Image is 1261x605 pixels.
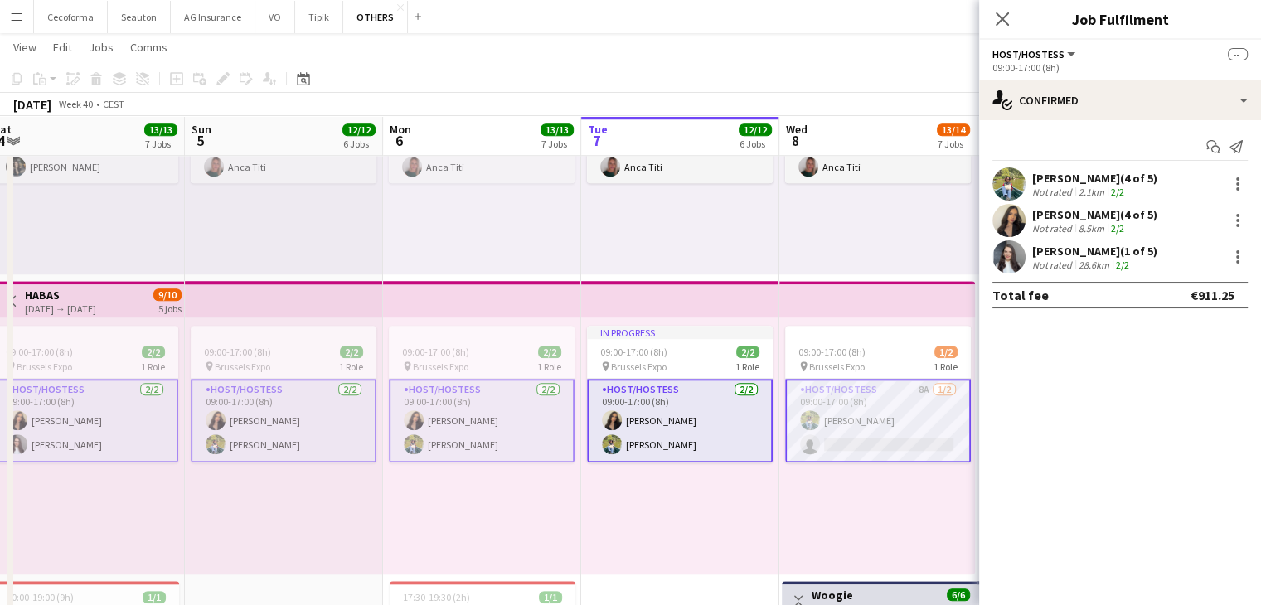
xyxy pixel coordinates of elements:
[343,1,408,33] button: OTHERS
[539,591,562,603] span: 1/1
[736,346,759,358] span: 2/2
[979,80,1261,120] div: Confirmed
[153,288,182,301] span: 9/10
[142,346,165,358] span: 2/2
[785,379,971,462] app-card-role: Host/Hostess8A1/209:00-17:00 (8h)[PERSON_NAME]
[947,588,970,601] span: 6/6
[1032,171,1157,186] div: [PERSON_NAME] (4 of 5)
[46,36,79,58] a: Edit
[1228,48,1248,60] span: --
[587,326,773,462] app-job-card: In progress09:00-17:00 (8h)2/2 Brussels Expo1 RoleHost/Hostess2/209:00-17:00 (8h)[PERSON_NAME][PE...
[403,591,470,603] span: 17:30-19:30 (2h)
[130,40,167,55] span: Comms
[740,138,771,150] div: 6 Jobs
[124,36,174,58] a: Comms
[34,1,108,33] button: Cecoforma
[992,48,1078,60] button: Host/Hostess
[144,123,177,136] span: 13/13
[1075,259,1113,271] div: 28.6km
[938,138,969,150] div: 7 Jobs
[798,346,866,358] span: 09:00-17:00 (8h)
[191,326,376,462] app-job-card: 09:00-17:00 (8h)2/2 Brussels Expo1 RoleHost/Hostess2/209:00-17:00 (8h)[PERSON_NAME][PERSON_NAME]
[402,346,469,358] span: 09:00-17:00 (8h)
[537,361,561,373] span: 1 Role
[587,379,773,462] app-card-role: Host/Hostess2/209:00-17:00 (8h)[PERSON_NAME][PERSON_NAME]
[1111,186,1124,198] app-skills-label: 2/2
[600,346,667,358] span: 09:00-17:00 (8h)
[1032,244,1157,259] div: [PERSON_NAME] (1 of 5)
[191,379,376,462] app-card-role: Host/Hostess2/209:00-17:00 (8h)[PERSON_NAME][PERSON_NAME]
[1111,222,1124,235] app-skills-label: 2/2
[937,123,970,136] span: 13/14
[735,361,759,373] span: 1 Role
[389,379,575,462] app-card-role: Host/Hostess2/209:00-17:00 (8h)[PERSON_NAME][PERSON_NAME]
[143,591,166,603] span: 1/1
[13,40,36,55] span: View
[204,346,271,358] span: 09:00-17:00 (8h)
[1032,186,1075,198] div: Not rated
[53,40,72,55] span: Edit
[934,361,958,373] span: 1 Role
[55,98,96,110] span: Week 40
[1191,287,1234,303] div: €911.25
[1032,259,1075,271] div: Not rated
[992,48,1065,60] span: Host/Hostess
[587,326,773,339] div: In progress
[158,301,182,315] div: 5 jobs
[413,361,468,373] span: Brussels Expo
[812,588,883,603] h3: Woogie
[215,361,270,373] span: Brussels Expo
[342,123,376,136] span: 12/12
[390,122,411,137] span: Mon
[588,122,608,137] span: Tue
[1075,186,1108,198] div: 2.1km
[145,138,177,150] div: 7 Jobs
[339,361,363,373] span: 1 Role
[108,1,171,33] button: Seauton
[387,131,411,150] span: 6
[1075,222,1108,235] div: 8.5km
[255,1,295,33] button: VO
[192,122,211,137] span: Sun
[934,346,958,358] span: 1/2
[6,346,73,358] span: 09:00-17:00 (8h)
[389,326,575,462] app-job-card: 09:00-17:00 (8h)2/2 Brussels Expo1 RoleHost/Hostess2/209:00-17:00 (8h)[PERSON_NAME][PERSON_NAME]
[541,138,573,150] div: 7 Jobs
[7,591,74,603] span: 10:00-19:00 (9h)
[992,287,1049,303] div: Total fee
[343,138,375,150] div: 6 Jobs
[17,361,72,373] span: Brussels Expo
[538,346,561,358] span: 2/2
[992,61,1248,74] div: 09:00-17:00 (8h)
[1116,259,1129,271] app-skills-label: 2/2
[585,131,608,150] span: 7
[783,131,808,150] span: 8
[189,131,211,150] span: 5
[171,1,255,33] button: AG Insurance
[82,36,120,58] a: Jobs
[103,98,124,110] div: CEST
[979,8,1261,30] h3: Job Fulfilment
[295,1,343,33] button: Tipik
[340,346,363,358] span: 2/2
[141,361,165,373] span: 1 Role
[89,40,114,55] span: Jobs
[1032,207,1157,222] div: [PERSON_NAME] (4 of 5)
[13,96,51,113] div: [DATE]
[809,361,865,373] span: Brussels Expo
[611,361,667,373] span: Brussels Expo
[541,123,574,136] span: 13/13
[786,122,808,137] span: Wed
[25,288,96,302] h3: HABAS
[1032,222,1075,235] div: Not rated
[25,302,96,315] div: [DATE] → [DATE]
[785,326,971,462] app-job-card: 09:00-17:00 (8h)1/2 Brussels Expo1 RoleHost/Hostess8A1/209:00-17:00 (8h)[PERSON_NAME]
[7,36,43,58] a: View
[739,123,772,136] span: 12/12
